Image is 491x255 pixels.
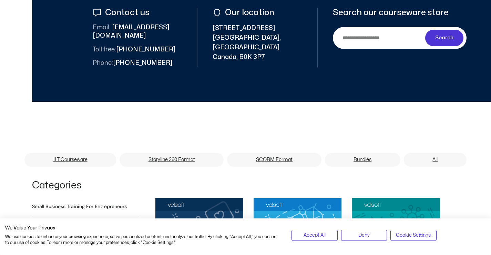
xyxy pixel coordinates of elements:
[213,23,302,62] span: [STREET_ADDRESS] [GEOGRAPHIC_DATA], [GEOGRAPHIC_DATA] Canada, B0K 3P7
[32,203,127,210] a: Visit product category Small Business Training for Entrepreneurs
[325,153,400,167] a: Bundles
[93,46,175,54] span: [PHONE_NUMBER]
[425,30,464,46] button: Search
[404,153,467,167] a: All
[333,8,449,17] span: Search our courseware store
[227,153,321,167] a: SCORM Format
[24,153,116,167] a: ILT Courseware
[5,225,281,231] h2: We Value Your Privacy
[358,232,370,239] span: Deny
[5,234,281,246] p: We use cookies to enhance your browsing experience, serve personalized content, and analyze our t...
[93,47,116,52] span: Toll free:
[103,8,150,17] span: Contact us
[93,60,113,66] span: Phone:
[390,230,436,241] button: Adjust cookie preferences
[93,59,172,67] span: [PHONE_NUMBER]
[93,23,182,40] span: [EMAIL_ADDRESS][DOMAIN_NAME]
[223,8,274,17] span: Our location
[32,203,127,210] h2: Small Business Training for Entrepreneurs
[435,34,453,42] span: Search
[291,230,337,241] button: Accept all cookies
[120,153,224,167] a: Storyline 360 Format
[24,153,467,169] nav: Menu
[304,232,326,239] span: Accept All
[93,24,111,30] span: Email:
[32,181,139,190] h1: Categories
[341,230,387,241] button: Deny all cookies
[396,232,431,239] span: Cookie Settings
